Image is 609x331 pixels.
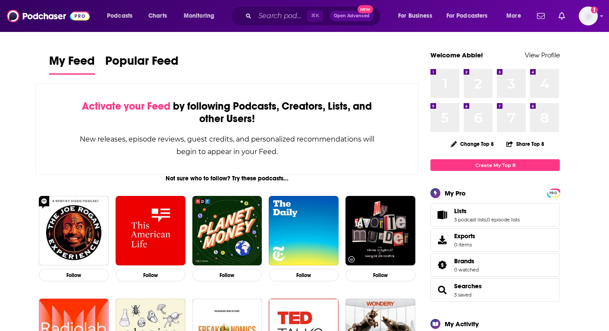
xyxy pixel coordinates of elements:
span: Activate your Feed [82,100,170,113]
span: Searches [430,278,560,302]
a: Searches [454,282,482,290]
button: Change Top 8 [446,139,499,149]
button: Follow [39,269,109,281]
span: , [486,217,487,223]
span: Exports [454,232,475,240]
button: open menu [500,9,532,23]
a: View Profile [525,51,560,59]
span: Open Advanced [334,14,370,18]
button: open menu [178,9,226,23]
a: Show notifications dropdown [534,9,548,23]
span: Charts [148,10,167,22]
div: Not sure who to follow? Try these podcasts... [35,175,419,182]
div: Search podcasts, credits, & more... [239,6,389,26]
span: For Podcasters [446,10,488,22]
span: 0 items [454,242,475,248]
svg: Add a profile image [591,6,598,13]
button: Open AdvancedNew [330,11,374,21]
div: New releases, episode reviews, guest credits, and personalized recommendations will begin to appe... [79,133,375,158]
a: 3 podcast lists [454,217,486,223]
img: Planet Money [192,196,262,266]
img: Podchaser - Follow, Share and Rate Podcasts [7,8,90,24]
a: Brands [433,259,451,271]
button: Follow [116,269,185,281]
button: Show profile menu [579,6,598,25]
input: Search podcasts, credits, & more... [255,9,307,23]
a: Lists [433,209,451,221]
span: Popular Feed [105,54,179,73]
a: Show notifications dropdown [555,9,568,23]
button: Follow [192,269,262,281]
span: Monitoring [184,10,214,22]
a: Lists [454,207,520,215]
a: 0 episode lists [487,217,520,223]
span: Podcasts [107,10,132,22]
span: Brands [430,253,560,277]
a: Popular Feed [105,54,179,75]
span: Lists [430,203,560,227]
span: New [358,5,373,13]
span: My Feed [49,54,95,73]
button: Follow [269,269,339,281]
a: Brands [454,257,479,265]
span: For Business [398,10,432,22]
a: 0 watched [454,267,479,273]
a: Searches [433,284,451,296]
a: 3 saved [454,292,471,298]
a: Charts [143,9,172,23]
img: User Profile [579,6,598,25]
a: Create My Top 8 [430,159,560,171]
img: This American Life [116,196,185,266]
span: PRO [548,190,559,196]
a: Welcome Abbie! [430,51,483,59]
span: Exports [433,234,451,246]
img: The Daily [269,196,339,266]
a: PRO [548,189,559,196]
span: ⌘ K [307,10,323,22]
div: My Activity [445,320,479,328]
div: My Pro [445,189,466,197]
a: My Feed [49,54,95,75]
span: Logged in as abbie.hatfield [579,6,598,25]
span: Brands [454,257,474,265]
button: Follow [345,269,415,281]
img: My Favorite Murder with Karen Kilgariff and Georgia Hardstark [345,196,415,266]
button: open menu [392,9,443,23]
img: The Joe Rogan Experience [39,196,109,266]
div: by following Podcasts, Creators, Lists, and other Users! [79,100,375,125]
span: More [506,10,521,22]
button: open menu [101,9,144,23]
button: open menu [441,9,500,23]
button: Share Top 8 [506,136,545,152]
a: Exports [430,228,560,252]
span: Lists [454,207,467,215]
